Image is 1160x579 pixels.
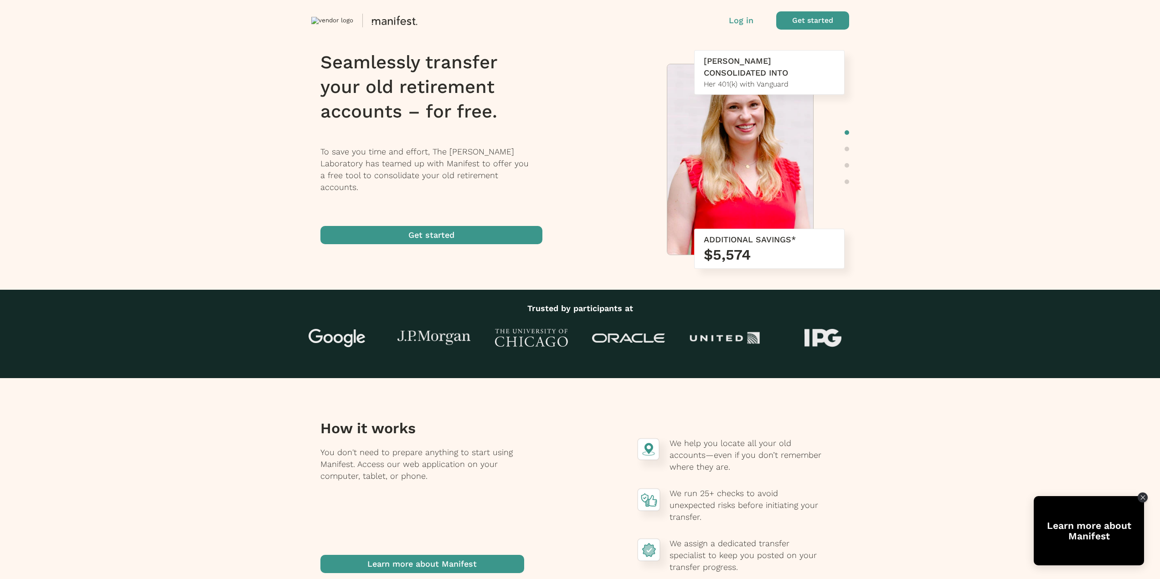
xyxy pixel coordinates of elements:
[1034,496,1144,565] div: Tolstoy bubble widget
[1034,496,1144,565] div: Open Tolstoy widget
[320,446,524,555] p: You don't need to prepare anything to start using Manifest. Access our web application on your co...
[670,538,822,573] p: We assign a dedicated transfer specialist to keep you posted on your transfer progress.
[776,11,849,30] button: Get started
[495,329,568,347] img: University of Chicago
[704,246,835,264] h3: $5,574
[1138,492,1148,502] div: Close Tolstoy widget
[320,419,524,437] h3: How it works
[320,226,542,244] button: Get started
[320,50,554,124] h1: Seamlessly transfer your old retirement accounts – for free.
[1034,520,1144,541] div: Learn more about Manifest
[729,15,753,26] button: Log in
[311,11,585,30] button: vendor logo
[397,331,470,346] img: J.P Morgan
[300,329,373,347] img: Google
[592,333,665,343] img: Oracle
[704,234,835,246] div: ADDITIONAL SAVINGS*
[320,555,524,573] button: Learn more about Manifest
[667,64,813,259] img: Meredith
[320,146,554,193] p: To save you time and effort, The [PERSON_NAME] Laboratory has teamed up with Manifest to offer yo...
[704,79,835,90] div: Her 401(k) with Vanguard
[311,17,353,24] img: vendor logo
[704,55,835,79] div: [PERSON_NAME] CONSOLIDATED INTO
[1034,496,1144,565] div: Open Tolstoy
